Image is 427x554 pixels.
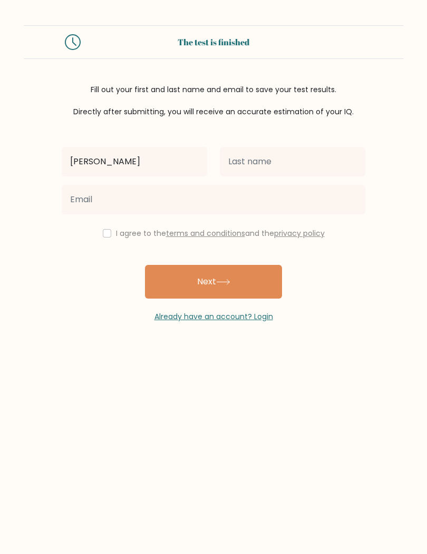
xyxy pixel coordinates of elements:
button: Next [145,265,282,299]
input: First name [62,147,207,176]
a: terms and conditions [166,228,245,239]
div: Fill out your first and last name and email to save your test results. Directly after submitting,... [24,84,403,117]
input: Email [62,185,365,214]
div: The test is finished [93,36,334,48]
a: privacy policy [274,228,325,239]
label: I agree to the and the [116,228,325,239]
input: Last name [220,147,365,176]
a: Already have an account? Login [154,311,273,322]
